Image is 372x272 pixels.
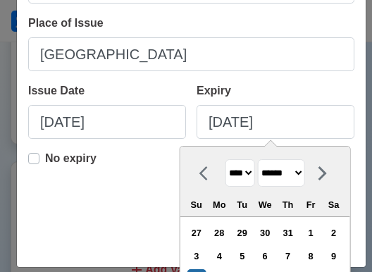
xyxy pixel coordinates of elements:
div: Choose Saturday, August 2nd, 2025 [324,223,343,242]
div: Choose Friday, August 8th, 2025 [302,247,321,266]
div: Choose Tuesday, July 29th, 2025 [232,223,252,242]
div: Fr [302,195,321,214]
p: No expiry [45,150,97,167]
div: Choose Monday, July 28th, 2025 [210,223,229,242]
div: Issue Date [28,82,90,99]
div: We [256,195,275,214]
input: Ex: Manila [28,37,354,71]
div: Choose Wednesday, August 6th, 2025 [256,247,275,266]
div: Choose Sunday, July 27th, 2025 [187,223,206,242]
div: Su [187,195,206,214]
div: Choose Tuesday, August 5th, 2025 [232,247,252,266]
div: Tu [232,195,252,214]
div: Mo [210,195,229,214]
div: Choose Friday, August 1st, 2025 [302,223,321,242]
div: Th [278,195,297,214]
div: Choose Sunday, August 3rd, 2025 [187,247,206,266]
div: Choose Thursday, August 7th, 2025 [278,247,297,266]
span: Place of Issue [28,17,104,29]
div: Expiry [197,82,237,99]
div: Choose Thursday, July 31st, 2025 [278,223,297,242]
div: Sa [324,195,343,214]
div: Choose Wednesday, July 30th, 2025 [256,223,275,242]
div: Choose Monday, August 4th, 2025 [210,247,229,266]
div: Choose Saturday, August 9th, 2025 [324,247,343,266]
